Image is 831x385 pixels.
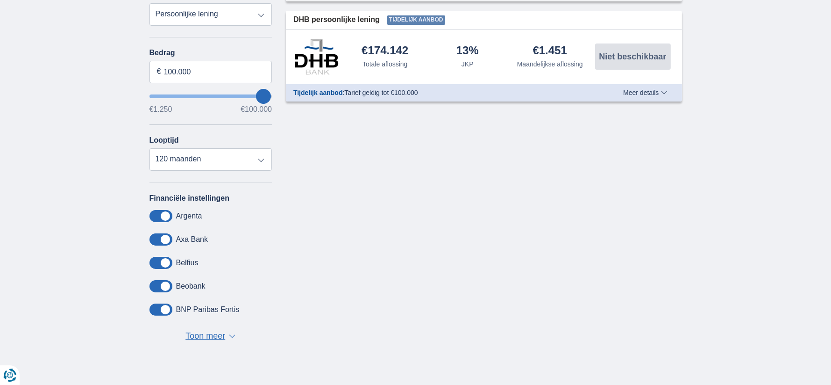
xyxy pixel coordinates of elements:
span: DHB persoonlijke lening [293,15,380,25]
label: Belfius [176,259,199,267]
button: Toon meer ▼ [183,330,238,343]
label: Bedrag [149,49,272,57]
div: €174.142 [362,45,408,58]
span: €100.000 [241,106,272,113]
button: Meer details [616,89,674,96]
div: €1.451 [533,45,567,58]
span: Meer details [623,89,667,96]
span: Niet beschikbaar [599,52,666,61]
div: JKP [462,59,474,69]
div: : [286,88,597,97]
span: €1.250 [149,106,172,113]
span: Tijdelijk aanbod [387,15,445,25]
label: Argenta [176,212,202,220]
span: € [157,66,161,77]
span: Toon meer [185,330,225,342]
div: Totale aflossing [362,59,408,69]
button: Niet beschikbaar [595,44,671,70]
span: Tarief geldig tot €100.000 [344,89,418,96]
div: 13% [456,45,479,58]
label: Looptijd [149,136,179,145]
input: wantToBorrow [149,94,272,98]
span: Tijdelijk aanbod [293,89,343,96]
label: Financiële instellingen [149,194,230,203]
div: Maandelijkse aflossing [517,59,583,69]
label: Beobank [176,282,206,291]
label: Axa Bank [176,235,208,244]
span: ▼ [229,334,235,338]
img: product.pl.alt DHB Bank [293,39,340,74]
label: BNP Paribas Fortis [176,305,240,314]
